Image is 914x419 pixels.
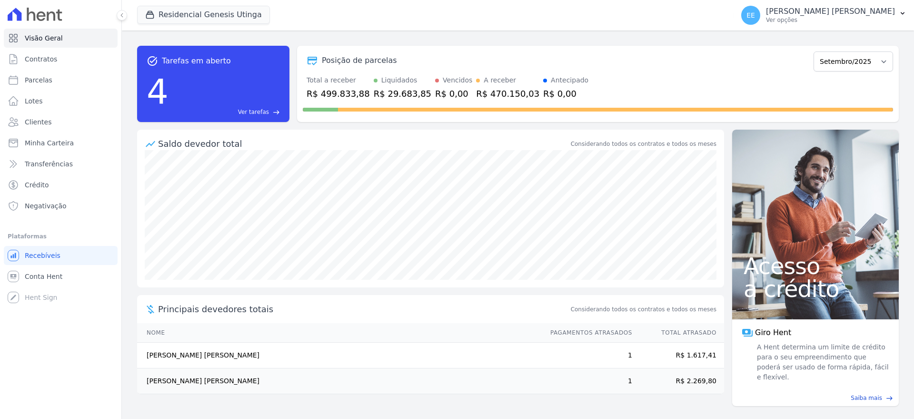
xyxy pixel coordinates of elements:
th: Nome [137,323,541,343]
span: Saiba mais [851,394,882,402]
span: Transferências [25,159,73,169]
span: Ver tarefas [238,108,269,116]
div: R$ 470.150,03 [476,87,539,100]
p: [PERSON_NAME] [PERSON_NAME] [766,7,895,16]
div: A receber [484,75,516,85]
a: Ver tarefas east [172,108,280,116]
div: R$ 0,00 [435,87,472,100]
span: Crédito [25,180,49,190]
span: Tarefas em aberto [162,55,231,67]
div: R$ 29.683,85 [374,87,431,100]
div: Total a receber [307,75,370,85]
a: Parcelas [4,71,118,90]
span: Considerando todos os contratos e todos os meses [571,305,716,314]
div: R$ 0,00 [543,87,588,100]
a: Visão Geral [4,29,118,48]
span: Parcelas [25,75,52,85]
span: task_alt [147,55,158,67]
span: Visão Geral [25,33,63,43]
span: east [886,395,893,402]
span: Negativação [25,201,67,211]
a: Clientes [4,112,118,132]
button: EE [PERSON_NAME] [PERSON_NAME] Ver opções [734,2,914,29]
span: Acesso [744,255,887,277]
td: [PERSON_NAME] [PERSON_NAME] [137,368,541,394]
td: R$ 2.269,80 [633,368,724,394]
button: Residencial Genesis Utinga [137,6,270,24]
td: 1 [541,368,633,394]
span: Lotes [25,96,43,106]
a: Lotes [4,92,118,111]
th: Total Atrasado [633,323,724,343]
span: Giro Hent [755,327,791,338]
span: EE [746,12,755,19]
div: Antecipado [551,75,588,85]
div: Saldo devedor total [158,137,569,150]
td: 1 [541,343,633,368]
td: [PERSON_NAME] [PERSON_NAME] [137,343,541,368]
a: Negativação [4,196,118,215]
a: Saiba mais east [738,394,893,402]
div: Considerando todos os contratos e todos os meses [571,140,716,148]
div: Vencidos [443,75,472,85]
span: Principais devedores totais [158,303,569,316]
a: Recebíveis [4,246,118,265]
a: Contratos [4,50,118,69]
a: Minha Carteira [4,133,118,153]
th: Pagamentos Atrasados [541,323,633,343]
div: Posição de parcelas [322,55,397,66]
a: Crédito [4,175,118,194]
span: Minha Carteira [25,138,74,148]
span: Recebíveis [25,251,60,260]
td: R$ 1.617,41 [633,343,724,368]
div: 4 [147,67,169,116]
div: R$ 499.833,88 [307,87,370,100]
span: Clientes [25,117,51,127]
a: Conta Hent [4,267,118,286]
span: Contratos [25,54,57,64]
div: Liquidados [381,75,417,85]
span: a crédito [744,277,887,300]
span: east [273,109,280,116]
a: Transferências [4,154,118,174]
p: Ver opções [766,16,895,24]
span: Conta Hent [25,272,62,281]
span: A Hent determina um limite de crédito para o seu empreendimento que poderá ser usado de forma ráp... [755,342,889,382]
div: Plataformas [8,231,114,242]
